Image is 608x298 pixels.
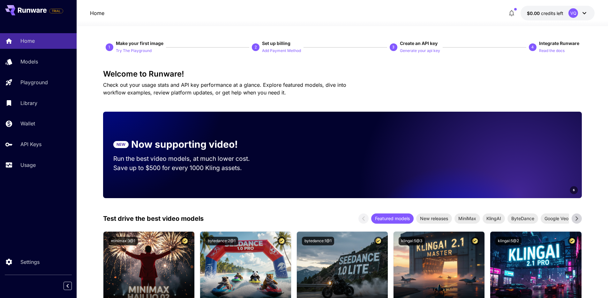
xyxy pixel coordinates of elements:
[399,237,425,245] button: klingai:5@3
[255,44,257,50] p: 2
[400,41,438,46] span: Create an API key
[113,163,262,173] p: Save up to $500 for every 1000 Kling assets.
[483,213,505,224] div: KlingAI
[20,37,35,45] p: Home
[262,48,301,54] p: Add Payment Method
[103,82,346,96] span: Check out your usage stats and API key performance at a glance. Explore featured models, dive int...
[20,78,48,86] p: Playground
[90,9,104,17] a: Home
[521,6,595,20] button: $0.00VQ
[392,44,394,50] p: 3
[116,41,163,46] span: Make your first image
[103,214,204,223] p: Test drive the best video models
[109,237,138,245] button: minimax:3@1
[116,47,152,54] button: Try The Playground
[531,44,534,50] p: 4
[573,188,575,192] span: 6
[20,258,40,266] p: Settings
[541,213,572,224] div: Google Veo
[541,11,563,16] span: credits left
[416,213,452,224] div: New releases
[374,237,383,245] button: Certified Model – Vetted for best performance and includes a commercial license.
[20,99,37,107] p: Library
[49,9,63,13] span: TRIAL
[116,48,152,54] p: Try The Playground
[527,10,563,17] div: $0.00
[541,215,572,222] span: Google Veo
[507,213,538,224] div: ByteDance
[454,215,480,222] span: MiniMax
[113,154,262,163] p: Run the best video models, at much lower cost.
[108,44,110,50] p: 1
[90,9,104,17] nav: breadcrumb
[539,48,565,54] p: Read the docs
[116,142,125,147] p: NEW
[454,213,480,224] div: MiniMax
[205,237,238,245] button: bytedance:2@1
[49,7,63,15] span: Add your payment card to enable full platform functionality.
[277,237,286,245] button: Certified Model – Vetted for best performance and includes a commercial license.
[568,8,578,18] div: VQ
[103,70,582,78] h3: Welcome to Runware!
[262,47,301,54] button: Add Payment Method
[371,213,414,224] div: Featured models
[568,237,576,245] button: Certified Model – Vetted for best performance and includes a commercial license.
[416,215,452,222] span: New releases
[181,237,189,245] button: Certified Model – Vetted for best performance and includes a commercial license.
[539,47,565,54] button: Read the docs
[471,237,479,245] button: Certified Model – Vetted for best performance and includes a commercial license.
[400,48,440,54] p: Generate your api key
[483,215,505,222] span: KlingAI
[20,120,35,127] p: Wallet
[20,161,36,169] p: Usage
[495,237,522,245] button: klingai:5@2
[539,41,579,46] span: Integrate Runware
[302,237,334,245] button: bytedance:1@1
[400,47,440,54] button: Generate your api key
[68,280,77,292] div: Collapse sidebar
[131,137,238,152] p: Now supporting video!
[262,41,290,46] span: Set up billing
[20,140,41,148] p: API Keys
[371,215,414,222] span: Featured models
[20,58,38,65] p: Models
[507,215,538,222] span: ByteDance
[64,282,72,290] button: Collapse sidebar
[527,11,541,16] span: $0.00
